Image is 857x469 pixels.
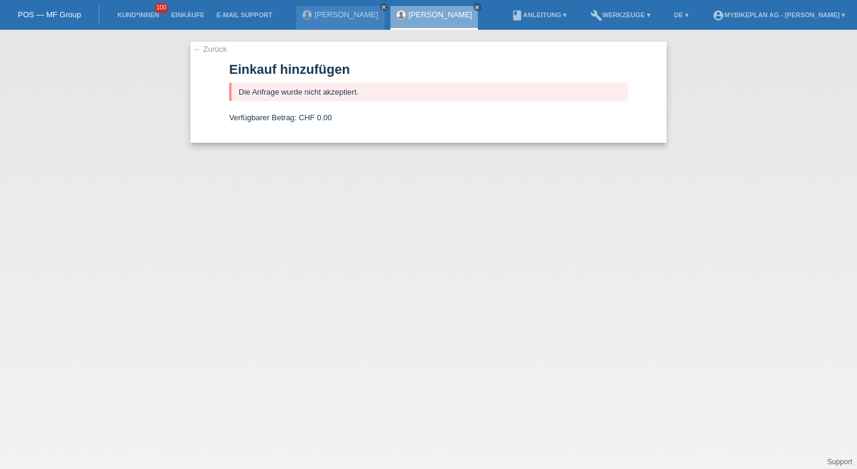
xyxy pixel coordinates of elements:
i: close [381,4,387,10]
a: bookAnleitung ▾ [505,11,573,18]
i: account_circle [712,10,724,21]
i: build [590,10,602,21]
span: Verfügbarer Betrag: [229,113,296,122]
i: book [511,10,523,21]
a: Support [827,458,852,466]
a: buildWerkzeuge ▾ [584,11,656,18]
a: [PERSON_NAME] [409,10,473,19]
span: CHF 0.00 [299,113,332,122]
a: E-Mail Support [211,11,279,18]
h1: Einkauf hinzufügen [229,62,628,77]
a: DE ▾ [668,11,695,18]
a: [PERSON_NAME] [315,10,379,19]
a: Kund*innen [111,11,165,18]
a: Einkäufe [165,11,210,18]
a: POS — MF Group [18,10,81,19]
span: 100 [155,3,169,13]
div: Die Anfrage wurde nicht akzeptiert. [229,83,628,101]
a: close [473,3,481,11]
a: ← Zurück [193,45,227,54]
a: account_circleMybikeplan AG - [PERSON_NAME] ▾ [706,11,851,18]
i: close [474,4,480,10]
a: close [380,3,388,11]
